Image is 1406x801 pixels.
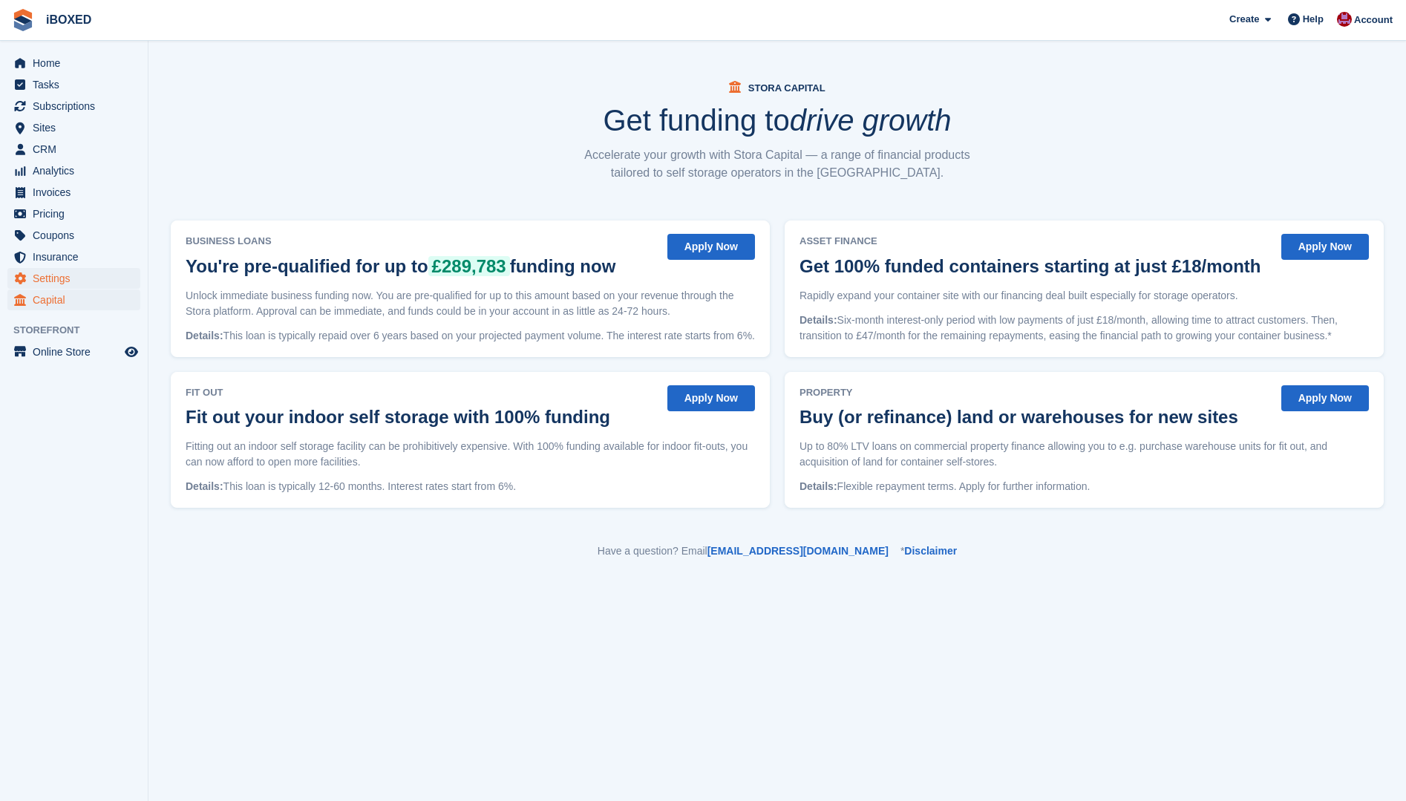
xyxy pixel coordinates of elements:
[33,117,122,138] span: Sites
[800,288,1369,304] p: Rapidly expand your container site with our financing deal built especially for storage operators.
[800,256,1261,276] h2: Get 100% funded containers starting at just £18/month
[186,234,623,249] span: Business Loans
[186,480,223,492] span: Details:
[1303,12,1324,27] span: Help
[33,53,122,73] span: Home
[186,330,223,341] span: Details:
[800,385,1246,400] span: Property
[800,439,1369,470] p: Up to 80% LTV loans on commercial property finance allowing you to e.g. purchase warehouse units ...
[40,7,97,32] a: iBOXED
[800,314,837,326] span: Details:
[7,341,140,362] a: menu
[33,341,122,362] span: Online Store
[748,82,825,94] span: Stora Capital
[7,203,140,224] a: menu
[186,328,755,344] p: This loan is typically repaid over 6 years based on your projected payment volume. The interest r...
[33,290,122,310] span: Capital
[7,225,140,246] a: menu
[33,96,122,117] span: Subscriptions
[1281,385,1369,411] button: Apply Now
[577,146,978,182] p: Accelerate your growth with Stora Capital — a range of financial products tailored to self storag...
[122,343,140,361] a: Preview store
[7,117,140,138] a: menu
[800,479,1369,494] p: Flexible repayment terms. Apply for further information.
[186,407,610,427] h2: Fit out your indoor self storage with 100% funding
[7,290,140,310] a: menu
[171,543,1384,559] p: Have a question? Email *
[186,288,755,319] p: Unlock immediate business funding now. You are pre-qualified for up to this amount based on your ...
[904,545,957,557] a: Disclaimer
[667,385,755,411] button: Apply Now
[800,313,1369,344] p: Six-month interest-only period with low payments of just £18/month, allowing time to attract cust...
[667,234,755,260] button: Apply Now
[186,385,618,400] span: Fit Out
[33,225,122,246] span: Coupons
[33,182,122,203] span: Invoices
[33,203,122,224] span: Pricing
[33,160,122,181] span: Analytics
[7,246,140,267] a: menu
[1229,12,1259,27] span: Create
[7,182,140,203] a: menu
[7,139,140,160] a: menu
[7,53,140,73] a: menu
[7,160,140,181] a: menu
[33,268,122,289] span: Settings
[7,268,140,289] a: menu
[790,104,952,137] i: drive growth
[13,323,148,338] span: Storefront
[186,439,755,470] p: Fitting out an indoor self storage facility can be prohibitively expensive. With 100% funding ava...
[12,9,34,31] img: stora-icon-8386f47178a22dfd0bd8f6a31ec36ba5ce8667c1dd55bd0f319d3a0aa187defe.svg
[186,256,615,276] h2: You're pre-qualified for up to funding now
[186,479,755,494] p: This loan is typically 12-60 months. Interest rates start from 6%.
[428,256,510,276] span: £289,783
[1354,13,1393,27] span: Account
[800,234,1268,249] span: Asset Finance
[603,105,951,135] h1: Get funding to
[7,74,140,95] a: menu
[33,139,122,160] span: CRM
[7,96,140,117] a: menu
[33,74,122,95] span: Tasks
[800,407,1238,427] h2: Buy (or refinance) land or warehouses for new sites
[33,246,122,267] span: Insurance
[1281,234,1369,260] button: Apply Now
[1337,12,1352,27] img: Amanda Forder
[800,480,837,492] span: Details:
[707,545,889,557] a: [EMAIL_ADDRESS][DOMAIN_NAME]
